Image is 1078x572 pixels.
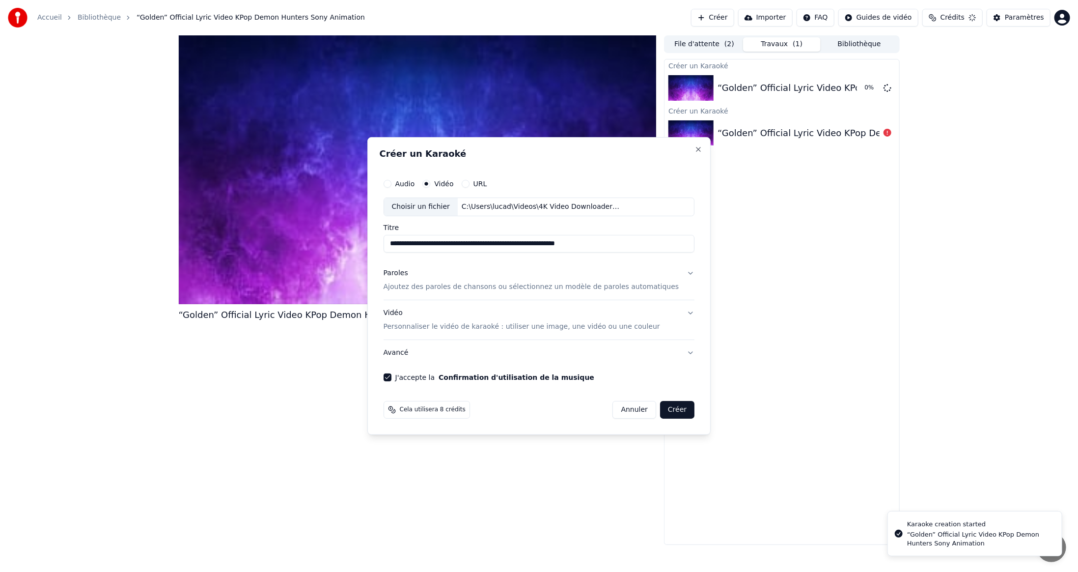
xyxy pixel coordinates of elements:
[395,374,594,381] label: J'accepte la
[384,198,458,216] div: Choisir un fichier
[613,401,656,419] button: Annuler
[384,282,679,292] p: Ajoutez des paroles de chansons ou sélectionnez un modèle de paroles automatiques
[384,224,695,231] label: Titre
[439,374,594,381] button: J'accepte la
[384,308,660,332] div: Vidéo
[384,322,660,332] p: Personnaliser le vidéo de karaoké : utiliser une image, une vidéo ou une couleur
[384,268,408,278] div: Paroles
[384,340,695,366] button: Avancé
[384,260,695,300] button: ParolesAjoutez des paroles de chansons ou sélectionnez un modèle de paroles automatiques
[434,180,453,187] label: Vidéo
[473,180,487,187] label: URL
[384,300,695,340] button: VidéoPersonnaliser le vidéo de karaoké : utiliser une image, une vidéo ou une couleur
[400,406,466,414] span: Cela utilisera 8 crédits
[395,180,415,187] label: Audio
[660,401,694,419] button: Créer
[458,202,625,212] div: C:\Users\lucad\Videos\4K Video Downloader+\“Golden” Official Lyric Video KPop Demon Hunters Sony ...
[380,149,699,158] h2: Créer un Karaoké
